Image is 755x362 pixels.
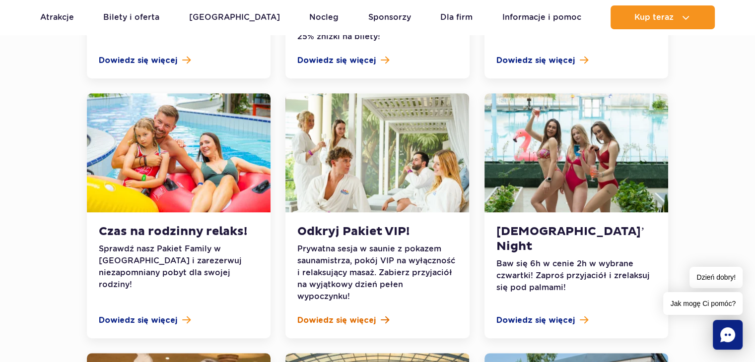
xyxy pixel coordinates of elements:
[99,314,259,326] a: Dowiedz się więcej
[87,93,271,212] img: Czas na rodzinny relaks!
[502,5,581,29] a: Informacje i pomoc
[297,224,457,239] h3: Odkryj Pakiet VIP!
[99,55,177,66] span: Dowiedz się więcej
[297,314,457,326] a: Dowiedz się więcej
[309,5,339,29] a: Nocleg
[297,55,376,66] span: Dowiedz się więcej
[189,5,280,29] a: [GEOGRAPHIC_DATA]
[99,314,177,326] span: Dowiedz się więcej
[297,314,376,326] span: Dowiedz się więcej
[663,292,743,315] span: Jak mogę Ci pomóc?
[99,243,259,291] p: Sprawdź nasz Pakiet Family w [GEOGRAPHIC_DATA] i zarezerwuj niezapomniany pobyt dla swojej rodziny!
[103,5,159,29] a: Bilety i oferta
[496,258,656,294] p: Baw się 6h w cenie 2h w wybrane czwartki! Zaproś przyjaciół i zrelaksuj się pod palmami!
[40,5,74,29] a: Atrakcje
[99,224,259,239] h3: Czas na rodzinny relaks!
[99,55,259,66] a: Dowiedz się więcej
[496,224,656,254] h3: [DEMOGRAPHIC_DATA]’ Night
[689,267,743,288] span: Dzień dobry!
[496,314,656,326] a: Dowiedz się więcej
[496,55,656,66] a: Dowiedz się więcej
[484,93,668,212] img: Ladies’ Night
[440,5,473,29] a: Dla firm
[634,13,674,22] span: Kup teraz
[496,314,575,326] span: Dowiedz się więcej
[297,243,457,302] p: Prywatna sesja w saunie z pokazem saunamistrza, pokój VIP na wyłączność i relaksujący masaż. Zabi...
[496,55,575,66] span: Dowiedz się więcej
[713,320,743,350] div: Chat
[285,93,469,212] img: Odkryj Pakiet VIP!
[368,5,411,29] a: Sponsorzy
[297,55,457,66] a: Dowiedz się więcej
[611,5,715,29] button: Kup teraz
